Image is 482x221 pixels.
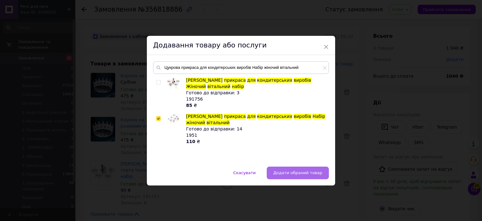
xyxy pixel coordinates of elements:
span: × [323,41,329,52]
div: ₴ [186,102,325,108]
span: набір [232,84,244,89]
span: жіночий [186,120,205,125]
b: 85 [186,103,192,108]
span: Додати обраний товар [273,170,322,175]
img: Цукрова прикраса для кондитерських виробів Жіночий вітальний набір [167,77,180,90]
span: прикраса [224,78,246,83]
span: прикраса [224,114,246,119]
div: Готово до відправки: 3 [186,90,325,96]
div: Готово до відправки: 14 [186,126,325,132]
span: вітальний [206,120,229,125]
span: Жіночий [186,84,206,89]
span: 191756 [186,97,203,102]
button: Скасувати [227,167,262,179]
span: виробів [294,78,311,83]
span: виробів [294,114,311,119]
input: Пошук за товарами та послугами [153,61,329,74]
span: [PERSON_NAME] [186,114,222,119]
div: ₴ [186,138,325,145]
span: 1951 [186,133,197,138]
span: вітальний [207,84,230,89]
div: Додавання товару або послуги [147,36,335,55]
img: Цукрова прикраса для кондитерських виробів Набір жіночий вітальний [168,113,179,125]
span: для [247,78,256,83]
span: кондитерських [257,78,292,83]
span: для [247,114,256,119]
button: Додати обраний товар [267,167,329,179]
span: [PERSON_NAME] [186,78,222,83]
b: 110 [186,139,195,144]
span: Набір [313,114,325,119]
span: Скасувати [233,170,255,175]
span: кондитерських [257,114,292,119]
